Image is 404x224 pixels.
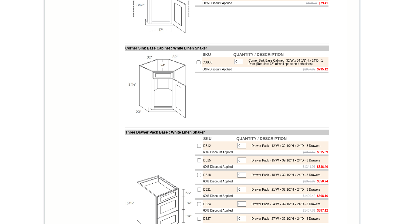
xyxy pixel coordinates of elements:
s: $1467.81 [303,209,315,212]
b: $79.41 [319,2,328,5]
img: Corner Sink Base Cabinet [125,52,194,120]
td: 60% Discount Applied [202,1,233,5]
s: $1420.42 [303,194,315,198]
td: 60% Discount Applied [203,150,236,154]
td: DB15 [203,156,236,165]
b: Price Sheet View in PDF Format [7,2,49,6]
td: 60% Discount Applied [203,208,236,213]
div: Drawer Pack - 18"W x 32-1/2"H x 24"D - 3 Drawers [248,173,320,177]
b: $536.40 [317,165,328,168]
td: Three Drawer Pack Base : White Linen Shaker [125,130,329,135]
td: DB21 [203,185,236,194]
td: Corner Sink Base Cabinet : White Linen Shaker [125,46,329,51]
div: Corner Sink Base Cabinet - 32"W x 34-1/2"H x 24"D - 1 Door (Requires 36" of wall space on both si... [245,59,327,66]
td: DB12 [203,141,236,150]
div: Drawer Pack - 21"W x 32-1/2"H x 24"D - 3 Drawers [248,188,320,191]
td: 60% Discount Applied [202,67,233,72]
s: $1376.87 [303,180,315,183]
b: QUANTITY / DESCRIPTION [236,136,287,141]
div: Drawer Pack - 27"W x 32-1/2"H x 24"D - 3 Drawers [248,217,320,220]
b: $568.16 [317,194,328,198]
td: 60% Discount Applied [203,179,236,184]
td: 60% Discount Applied [203,165,236,169]
s: $1341.01 [303,165,315,168]
div: Drawer Pack - 12"W x 32-1/2"H x 24"D - 3 Drawers [248,144,320,148]
div: Drawer Pack - 24"W x 32-1/2"H x 24"D - 3 Drawers [248,202,320,206]
b: $515.39 [317,151,328,154]
a: Price Sheet View in PDF Format [7,1,49,6]
td: DB27 [203,214,236,223]
td: DB18 [203,171,236,179]
b: SKU [203,52,211,57]
img: pdf.png [1,2,6,6]
b: $587.12 [317,209,328,212]
b: $550.74 [317,180,328,183]
td: CSB36 [202,57,233,67]
b: $795.12 [317,68,328,71]
div: Drawer Pack - 15"W x 32-1/2"H x 24"D - 3 Drawers [248,159,320,162]
td: DB24 [203,200,236,208]
b: QUANTITY / DESCRIPTION [233,52,284,57]
s: $1987.82 [303,68,315,71]
s: $1288.49 [303,151,315,154]
td: 60% Discount Applied [203,194,236,198]
b: SKU [203,136,211,141]
s: $198.52 [306,2,317,5]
